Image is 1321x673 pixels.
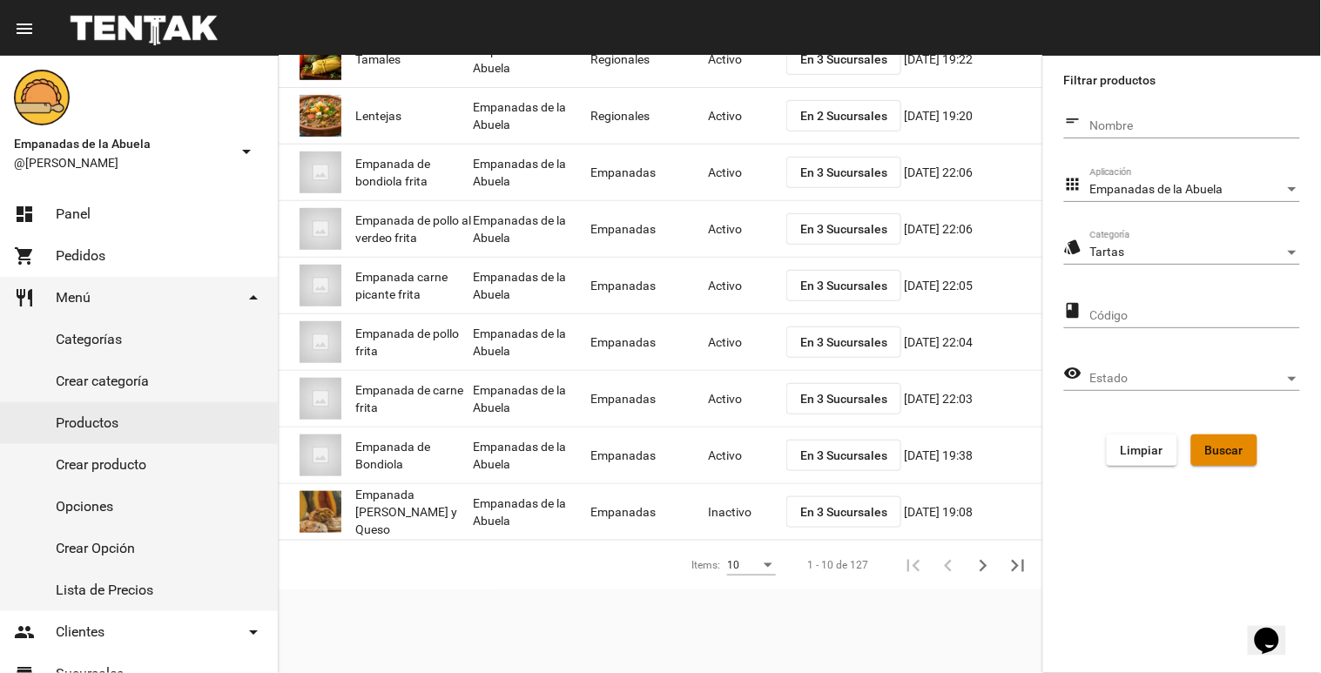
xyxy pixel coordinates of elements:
[300,95,341,137] img: 39d5eac7-c0dc-4c45-badd-7bc4776b2770.jpg
[727,559,739,571] span: 10
[800,165,887,179] span: En 3 Sucursales
[708,371,786,427] mat-cell: Activo
[904,258,1042,313] mat-cell: [DATE] 22:05
[14,18,35,39] mat-icon: menu
[786,383,901,414] button: En 3 Sucursales
[1064,174,1082,195] mat-icon: apps
[786,270,901,301] button: En 3 Sucursales
[708,314,786,370] mat-cell: Activo
[800,279,887,293] span: En 3 Sucursales
[1090,182,1223,196] span: Empanadas de la Abuela
[904,88,1042,144] mat-cell: [DATE] 19:20
[708,258,786,313] mat-cell: Activo
[800,109,887,123] span: En 2 Sucursales
[355,325,473,360] span: Empanada de pollo frita
[800,335,887,349] span: En 3 Sucursales
[1248,603,1304,656] iframe: chat widget
[300,491,341,533] img: 63b7378a-f0c8-4df4-8df5-8388076827c7.jpg
[56,247,105,265] span: Pedidos
[473,145,590,200] mat-cell: Empanadas de la Abuela
[786,44,901,75] button: En 3 Sucursales
[355,381,473,416] span: Empanada de carne frita
[300,151,341,193] img: 07c47add-75b0-4ce5-9aba-194f44787723.jpg
[14,133,229,154] span: Empanadas de la Abuela
[904,145,1042,200] mat-cell: [DATE] 22:06
[1090,246,1300,259] mat-select: Categoría
[786,157,901,188] button: En 3 Sucursales
[300,378,341,420] img: 07c47add-75b0-4ce5-9aba-194f44787723.jpg
[800,52,887,66] span: En 3 Sucursales
[800,392,887,406] span: En 3 Sucursales
[800,222,887,236] span: En 3 Sucursales
[931,548,966,582] button: Anterior
[355,212,473,246] span: Empanada de pollo al verdeo frita
[590,314,708,370] mat-cell: Empanadas
[14,622,35,643] mat-icon: people
[56,289,91,306] span: Menú
[708,145,786,200] mat-cell: Activo
[590,371,708,427] mat-cell: Empanadas
[904,484,1042,540] mat-cell: [DATE] 19:08
[590,201,708,257] mat-cell: Empanadas
[14,154,229,172] span: @[PERSON_NAME]
[590,145,708,200] mat-cell: Empanadas
[1205,443,1243,457] span: Buscar
[708,31,786,87] mat-cell: Activo
[300,434,341,476] img: 07c47add-75b0-4ce5-9aba-194f44787723.jpg
[590,258,708,313] mat-cell: Empanadas
[14,246,35,266] mat-icon: shopping_cart
[300,208,341,250] img: 07c47add-75b0-4ce5-9aba-194f44787723.jpg
[1064,70,1300,91] label: Filtrar productos
[14,204,35,225] mat-icon: dashboard
[708,484,786,540] mat-cell: Inactivo
[1090,119,1300,133] input: Nombre
[1064,111,1082,131] mat-icon: short_text
[1064,237,1082,258] mat-icon: style
[473,88,590,144] mat-cell: Empanadas de la Abuela
[590,484,708,540] mat-cell: Empanadas
[904,371,1042,427] mat-cell: [DATE] 22:03
[896,548,931,582] button: Primera
[355,107,401,125] span: Lentejas
[56,623,104,641] span: Clientes
[473,31,590,87] mat-cell: Empanadas de la Abuela
[966,548,1001,582] button: Siguiente
[691,556,720,574] div: Items:
[904,314,1042,370] mat-cell: [DATE] 22:04
[355,50,401,68] span: Tamales
[1090,372,1284,386] span: Estado
[236,141,257,162] mat-icon: arrow_drop_down
[300,265,341,306] img: 07c47add-75b0-4ce5-9aba-194f44787723.jpg
[590,31,708,87] mat-cell: Regionales
[355,155,473,190] span: Empanada de bondiola frita
[300,321,341,363] img: 07c47add-75b0-4ce5-9aba-194f44787723.jpg
[473,201,590,257] mat-cell: Empanadas de la Abuela
[14,287,35,308] mat-icon: restaurant
[1001,548,1035,582] button: Última
[708,427,786,483] mat-cell: Activo
[807,556,868,574] div: 1 - 10 de 127
[243,622,264,643] mat-icon: arrow_drop_down
[243,287,264,308] mat-icon: arrow_drop_down
[904,201,1042,257] mat-cell: [DATE] 22:06
[590,88,708,144] mat-cell: Regionales
[590,427,708,483] mat-cell: Empanadas
[300,38,341,80] img: 01d649f9-9164-4ab3-8b57-0dc6f96d6a20.jpg
[473,371,590,427] mat-cell: Empanadas de la Abuela
[1090,372,1300,386] mat-select: Estado
[1121,443,1163,457] span: Limpiar
[355,268,473,303] span: Empanada carne picante frita
[14,70,70,125] img: f0136945-ed32-4f7c-91e3-a375bc4bb2c5.png
[1107,434,1177,466] button: Limpiar
[1191,434,1257,466] button: Buscar
[708,201,786,257] mat-cell: Activo
[1090,183,1300,197] mat-select: Aplicación
[800,448,887,462] span: En 3 Sucursales
[727,560,776,572] mat-select: Items:
[355,486,473,538] span: Empanada [PERSON_NAME] y Queso
[473,427,590,483] mat-cell: Empanadas de la Abuela
[1064,300,1082,321] mat-icon: class
[1090,309,1300,323] input: Código
[786,440,901,471] button: En 3 Sucursales
[786,213,901,245] button: En 3 Sucursales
